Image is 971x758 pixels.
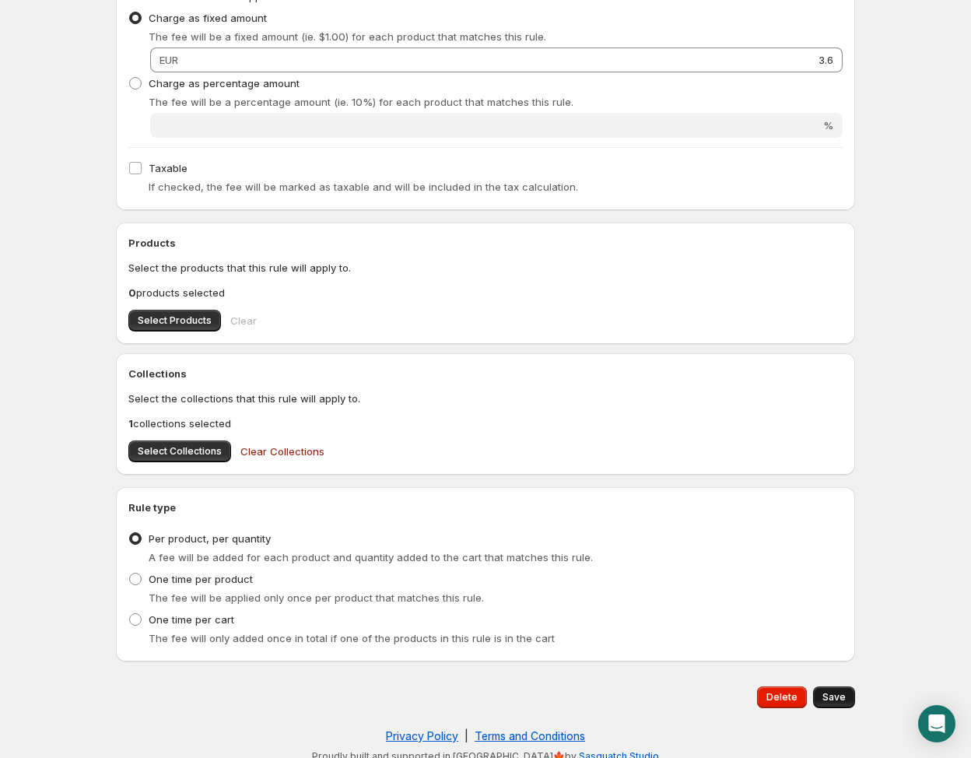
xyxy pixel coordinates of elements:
[149,30,546,43] span: The fee will be a fixed amount (ie. $1.00) for each product that matches this rule.
[464,729,468,742] span: |
[149,162,188,174] span: Taxable
[475,729,585,742] a: Terms and Conditions
[128,416,843,431] p: collections selected
[813,686,855,708] button: Save
[128,366,843,381] h2: Collections
[149,613,234,626] span: One time per cart
[766,691,797,704] span: Delete
[823,119,833,132] span: %
[128,391,843,406] p: Select the collections that this rule will apply to.
[149,573,253,585] span: One time per product
[128,285,843,300] p: products selected
[822,691,846,704] span: Save
[128,260,843,275] p: Select the products that this rule will apply to.
[149,12,267,24] span: Charge as fixed amount
[918,705,955,742] div: Open Intercom Messenger
[138,314,212,327] span: Select Products
[149,181,578,193] span: If checked, the fee will be marked as taxable and will be included in the tax calculation.
[128,500,843,515] h2: Rule type
[240,444,324,459] span: Clear Collections
[231,436,334,467] button: Clear Collections
[149,551,593,563] span: A fee will be added for each product and quantity added to the cart that matches this rule.
[386,729,458,742] a: Privacy Policy
[149,77,300,89] span: Charge as percentage amount
[149,94,843,110] p: The fee will be a percentage amount (ie. 10%) for each product that matches this rule.
[149,591,484,604] span: The fee will be applied only once per product that matches this rule.
[138,445,222,458] span: Select Collections
[149,532,271,545] span: Per product, per quantity
[128,235,843,251] h2: Products
[757,686,807,708] button: Delete
[128,286,136,299] b: 0
[128,417,133,430] b: 1
[149,632,555,644] span: The fee will only added once in total if one of the products in this rule is in the cart
[128,440,231,462] button: Select Collections
[159,54,178,66] span: EUR
[128,310,221,332] button: Select Products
